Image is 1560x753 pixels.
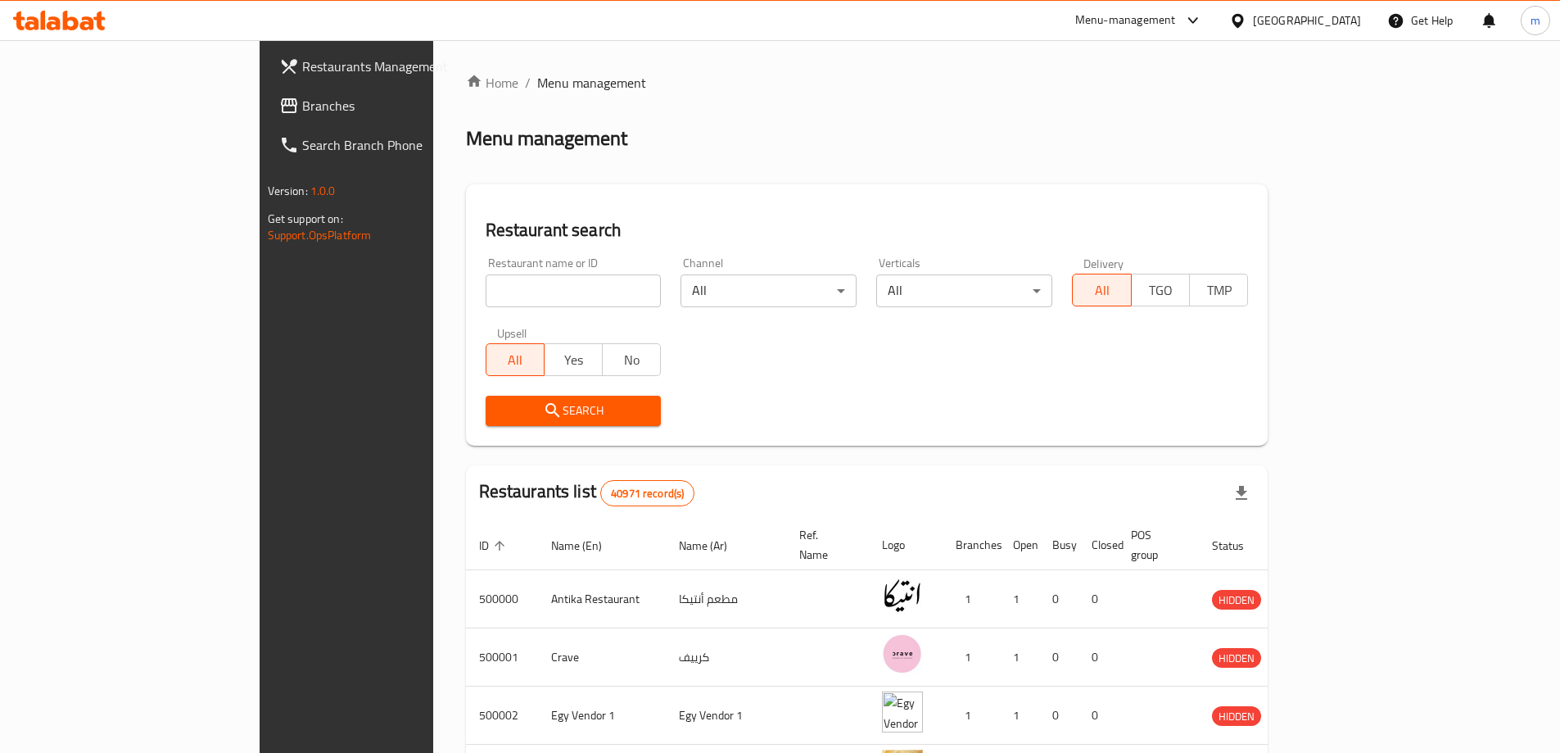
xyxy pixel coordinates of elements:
td: 1 [1000,628,1039,687]
div: HIDDEN [1212,648,1261,668]
span: TGO [1138,279,1183,302]
label: Upsell [497,327,527,338]
div: Menu-management [1075,11,1176,30]
button: TMP [1189,274,1248,306]
a: Restaurants Management [266,47,520,86]
td: Egy Vendor 1 [538,687,666,745]
div: HIDDEN [1212,590,1261,610]
td: 1 [943,628,1000,687]
span: Version: [268,180,308,202]
nav: breadcrumb [466,73,1268,93]
td: كرييف [666,628,786,687]
span: Restaurants Management [302,57,507,76]
a: Branches [266,86,520,125]
button: Yes [544,343,603,376]
th: Busy [1039,520,1078,570]
span: 40971 record(s) [601,486,694,501]
td: 1 [1000,687,1039,745]
td: 0 [1078,570,1118,628]
span: Yes [551,348,596,372]
li: / [525,73,531,93]
td: Egy Vendor 1 [666,687,786,745]
span: Status [1212,536,1265,556]
span: Menu management [537,73,646,93]
td: Antika Restaurant [538,570,666,628]
td: Crave [538,628,666,687]
span: Name (Ar) [679,536,748,556]
td: 0 [1039,570,1078,628]
span: Search Branch Phone [302,135,507,155]
td: 0 [1039,628,1078,687]
div: HIDDEN [1212,706,1261,726]
td: 0 [1039,687,1078,745]
img: Egy Vendor 1 [882,692,923,733]
div: Total records count [600,480,694,506]
div: All [876,274,1052,307]
button: All [1072,274,1131,306]
span: m [1531,11,1540,29]
span: POS group [1131,525,1179,565]
span: Name (En) [551,536,623,556]
button: No [602,343,661,376]
span: HIDDEN [1212,707,1261,726]
th: Logo [869,520,943,570]
td: 1 [943,570,1000,628]
span: All [1079,279,1124,302]
button: Search [486,396,662,426]
span: All [493,348,538,372]
span: HIDDEN [1212,649,1261,668]
div: Export file [1222,474,1261,513]
input: Search for restaurant name or ID.. [486,274,662,307]
a: Support.OpsPlatform [268,225,372,246]
h2: Menu management [466,125,627,152]
td: مطعم أنتيكا [666,570,786,628]
span: Search [499,401,649,421]
button: TGO [1131,274,1190,306]
span: 1.0.0 [310,180,336,202]
span: TMP [1196,279,1241,302]
a: Search Branch Phone [266,125,520,165]
div: [GEOGRAPHIC_DATA] [1253,11,1361,29]
td: 0 [1078,687,1118,745]
th: Open [1000,520,1039,570]
th: Closed [1078,520,1118,570]
td: 0 [1078,628,1118,687]
label: Delivery [1083,257,1124,269]
span: Get support on: [268,208,343,229]
td: 1 [943,687,1000,745]
span: No [609,348,654,372]
h2: Restaurant search [486,218,1249,243]
div: All [681,274,857,307]
span: HIDDEN [1212,591,1261,610]
img: Antika Restaurant [882,575,923,616]
th: Branches [943,520,1000,570]
button: All [486,343,545,376]
span: Branches [302,96,507,116]
span: ID [479,536,510,556]
span: Ref. Name [799,525,849,565]
img: Crave [882,633,923,674]
td: 1 [1000,570,1039,628]
h2: Restaurants list [479,479,695,506]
